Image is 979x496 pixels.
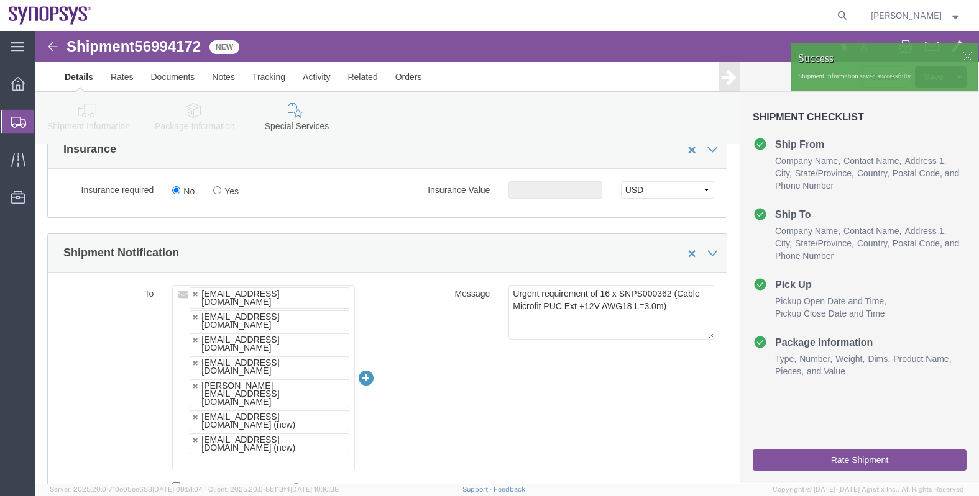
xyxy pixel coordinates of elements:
[152,485,203,493] span: [DATE] 09:51:04
[462,485,494,493] a: Support
[208,485,339,493] span: Client: 2025.20.0-8b113f4
[773,484,964,495] span: Copyright © [DATE]-[DATE] Agistix Inc., All Rights Reserved
[290,485,339,493] span: [DATE] 10:16:38
[871,9,942,22] span: Kris Ford
[494,485,525,493] a: Feedback
[35,31,979,483] iframe: FS Legacy Container
[9,6,92,25] img: logo
[50,485,203,493] span: Server: 2025.20.0-710e05ee653
[870,8,962,23] button: [PERSON_NAME]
